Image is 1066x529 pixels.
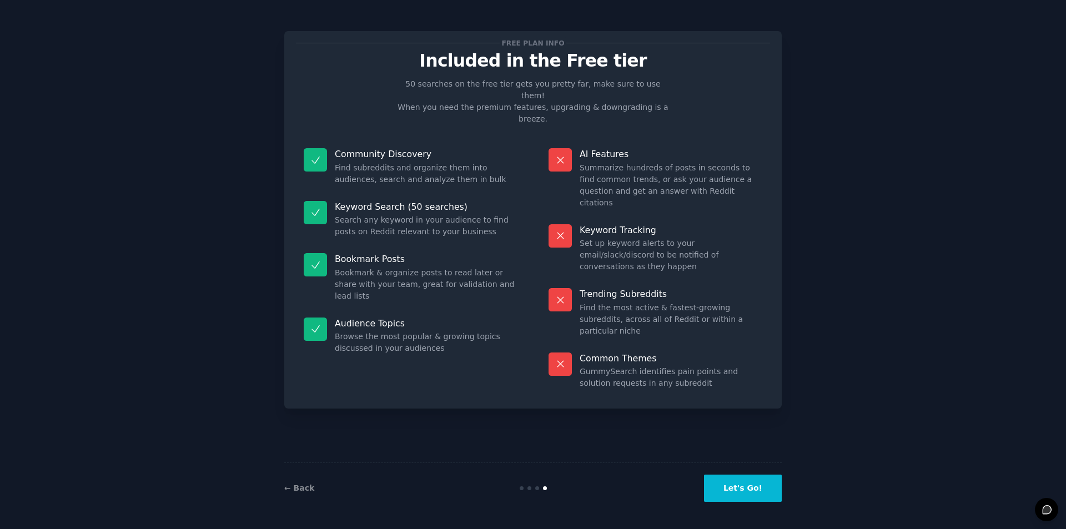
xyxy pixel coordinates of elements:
[580,288,762,300] p: Trending Subreddits
[335,201,517,213] p: Keyword Search (50 searches)
[335,267,517,302] dd: Bookmark & organize posts to read later or share with your team, great for validation and lead lists
[296,51,770,70] p: Included in the Free tier
[335,331,517,354] dd: Browse the most popular & growing topics discussed in your audiences
[335,318,517,329] p: Audience Topics
[335,162,517,185] dd: Find subreddits and organize them into audiences, search and analyze them in bulk
[284,483,314,492] a: ← Back
[580,224,762,236] p: Keyword Tracking
[393,78,673,125] p: 50 searches on the free tier gets you pretty far, make sure to use them! When you need the premiu...
[335,148,517,160] p: Community Discovery
[704,475,782,502] button: Let's Go!
[335,214,517,238] dd: Search any keyword in your audience to find posts on Reddit relevant to your business
[580,238,762,273] dd: Set up keyword alerts to your email/slack/discord to be notified of conversations as they happen
[500,37,566,49] span: Free plan info
[580,148,762,160] p: AI Features
[580,366,762,389] dd: GummySearch identifies pain points and solution requests in any subreddit
[580,162,762,209] dd: Summarize hundreds of posts in seconds to find common trends, or ask your audience a question and...
[335,253,517,265] p: Bookmark Posts
[580,302,762,337] dd: Find the most active & fastest-growing subreddits, across all of Reddit or within a particular niche
[580,352,762,364] p: Common Themes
